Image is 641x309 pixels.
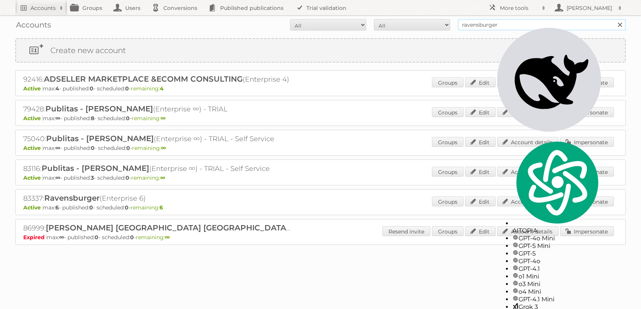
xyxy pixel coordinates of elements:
[512,280,601,288] div: o3 Mini
[465,196,496,206] a: Edit
[23,104,290,114] h2: 79428: (Enterprise ∞) - TRIAL
[126,145,130,151] strong: 0
[565,4,614,12] h2: [PERSON_NAME]
[55,174,60,181] strong: ∞
[16,39,625,62] a: Create new account
[512,272,519,278] img: gpt-black.svg
[55,204,59,211] strong: 6
[512,265,519,271] img: gpt-black.svg
[31,4,56,12] h2: Accounts
[160,174,165,181] strong: ∞
[91,145,95,151] strong: 0
[125,85,129,92] strong: 0
[161,145,166,151] strong: ∞
[42,164,149,173] span: Publitas - [PERSON_NAME]
[89,204,93,211] strong: 0
[90,85,93,92] strong: 0
[55,85,59,92] strong: 4
[512,257,601,265] div: GPT-4o
[125,204,129,211] strong: 0
[512,272,601,280] div: o1 Mini
[512,265,601,272] div: GPT-4.1
[23,204,43,211] span: Active
[512,242,519,248] img: gpt-black.svg
[23,223,290,233] h2: 86999: (Bronze ∞) - TRIAL - Self Service
[132,145,166,151] span: remaining:
[23,115,43,122] span: Active
[512,295,519,301] img: gpt-black.svg
[465,226,496,236] a: Edit
[23,204,618,211] p: max: - published: - scheduled: -
[512,139,601,225] img: logo.svg
[23,174,618,181] p: max: - published: - scheduled: -
[95,234,98,241] strong: 0
[512,288,519,294] img: gpt-black.svg
[130,234,134,241] strong: 0
[23,164,290,174] h2: 83116: (Enterprise ∞) - TRIAL - Self Service
[126,174,129,181] strong: 0
[382,226,430,236] a: Resend invite
[432,77,464,87] a: Groups
[91,115,94,122] strong: 8
[432,196,464,206] a: Groups
[432,167,464,177] a: Groups
[55,145,60,151] strong: ∞
[46,223,290,232] span: [PERSON_NAME] [GEOGRAPHIC_DATA] [GEOGRAPHIC_DATA]
[136,234,170,241] span: remaining:
[465,137,496,147] a: Edit
[46,134,154,143] span: Publitas - [PERSON_NAME]
[126,115,130,122] strong: 0
[160,85,164,92] strong: 4
[45,104,153,113] span: Publitas - [PERSON_NAME]
[512,249,519,256] img: gpt-black.svg
[432,226,464,236] a: Groups
[55,115,60,122] strong: ∞
[23,145,43,151] span: Active
[23,115,618,122] p: max: - published: - scheduled: -
[130,204,163,211] span: remaining:
[161,115,166,122] strong: ∞
[465,167,496,177] a: Edit
[23,85,618,92] p: max: - published: - scheduled: -
[512,242,601,249] div: GPT-5 Mini
[512,139,601,234] div: AITOPIA
[23,134,290,144] h2: 75040: (Enterprise ∞) - TRIAL - Self Service
[512,295,601,303] div: GPT-4.1 Mini
[512,280,519,286] img: gpt-black.svg
[91,174,94,181] strong: 3
[512,234,601,242] div: GPT-4o Mini
[131,85,164,92] span: remaining:
[44,193,100,203] span: Ravensburger
[512,288,601,295] div: o4 Mini
[500,4,538,12] h2: More tools
[23,145,618,151] p: max: - published: - scheduled: -
[23,85,43,92] span: Active
[497,28,601,132] img: deepseek-r1.svg
[432,137,464,147] a: Groups
[23,234,618,241] p: max: - published: - scheduled: -
[165,234,170,241] strong: ∞
[512,257,519,263] img: gpt-black.svg
[465,77,496,87] a: Edit
[59,234,64,241] strong: ∞
[512,234,519,240] img: gpt-black.svg
[159,204,163,211] strong: 6
[23,74,290,84] h2: 92416: (Enterprise 4)
[23,234,47,241] span: Expired
[465,107,496,117] a: Edit
[23,193,290,203] h2: 83337: (Enterprise 6)
[432,107,464,117] a: Groups
[131,174,165,181] span: remaining:
[512,249,601,257] div: GPT-5
[23,174,43,181] span: Active
[44,74,243,84] span: ADSELLER MARKETPLACE &ECOMM CONSULTING
[132,115,166,122] span: remaining:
